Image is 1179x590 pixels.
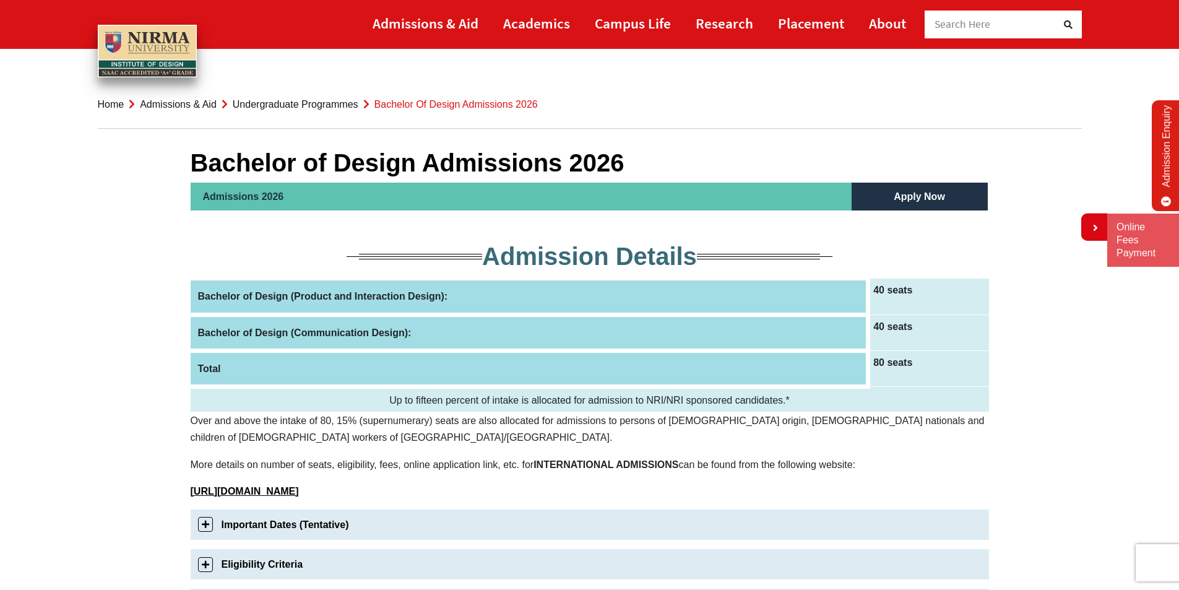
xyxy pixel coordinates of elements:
span: Search Here [935,17,991,31]
a: Admissions & Aid [140,99,217,110]
span: Admission Details [482,243,697,270]
a: Important Dates (Tentative) [191,510,989,540]
p: Over and above the intake of 80, 15% (supernumerary) seats are also allocated for admissions to p... [191,412,989,446]
b: INTERNATIONAL ADMISSIONS [533,459,678,470]
a: Campus Life [595,9,671,37]
a: Research [696,9,753,37]
a: Undergraduate Programmes [233,99,358,110]
td: 40 seats [868,315,989,350]
td: 80 seats [868,350,989,386]
th: Bachelor of Design (Communication Design): [191,315,868,350]
h2: Admissions 2026 [191,183,852,210]
img: main_logo [98,25,197,78]
nav: breadcrumb [98,80,1082,129]
p: More details on number of seats, eligibility, fees, online application link, etc. for can be foun... [191,456,989,473]
a: Apply Now [881,183,957,210]
a: About [869,9,906,37]
td: Up to fifteen percent of intake is allocated for admission to NRI/NRI sponsored candidates. [191,386,989,412]
a: Home [98,99,124,110]
td: 40 seats [868,279,989,315]
a: Eligibility Criteria [191,549,989,579]
a: Admissions & Aid [373,9,478,37]
a: Placement [778,9,844,37]
h1: Bachelor of Design Admissions 2026 [191,148,989,178]
th: Bachelor of Design (Product and Interaction Design): [191,279,868,315]
a: Online Fees Payment [1116,221,1170,259]
th: Total [191,350,868,386]
a: [URL][DOMAIN_NAME] [191,486,299,497]
span: Bachelor of Design Admissions 2026 [374,99,538,110]
a: Academics [503,9,570,37]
